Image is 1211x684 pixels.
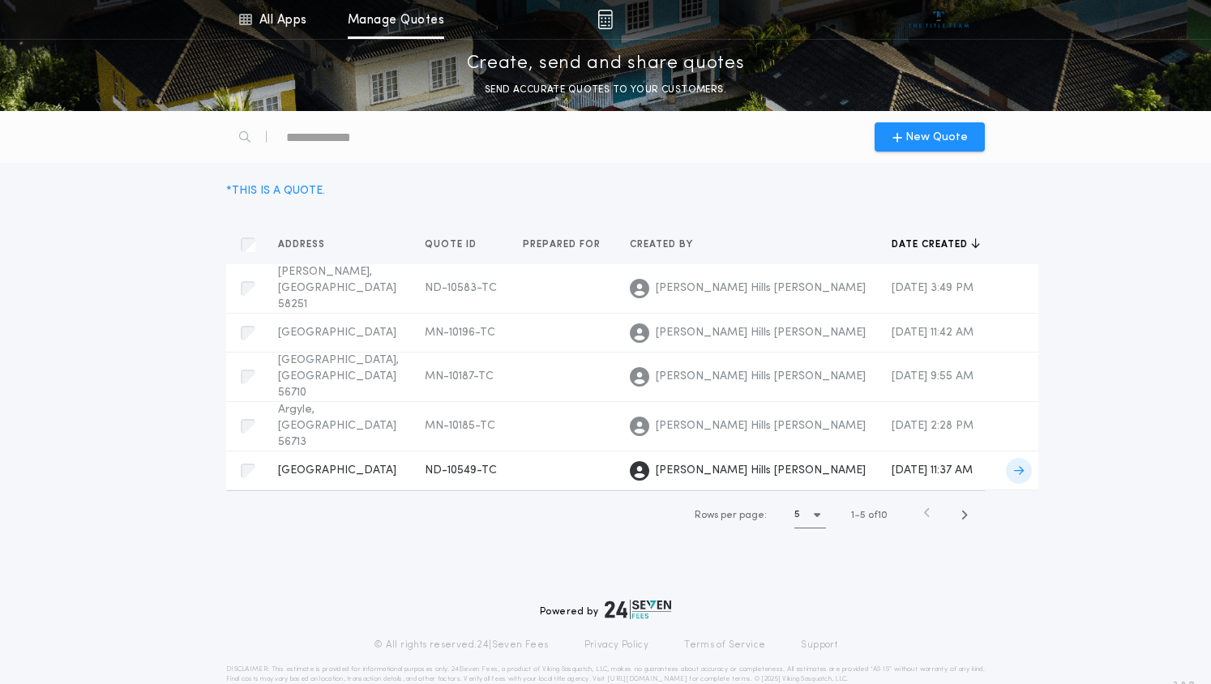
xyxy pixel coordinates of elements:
span: [GEOGRAPHIC_DATA] [278,327,396,339]
button: 5 [794,502,826,528]
span: Date created [892,238,971,251]
span: 1 [851,511,854,520]
span: Prepared for [523,238,604,251]
div: Powered by [540,600,671,619]
span: [GEOGRAPHIC_DATA], [GEOGRAPHIC_DATA] 56710 [278,354,399,399]
span: Address [278,238,328,251]
p: © All rights reserved. 24|Seven Fees [374,639,549,652]
a: Terms of Service [684,639,765,652]
p: Create, send and share quotes [467,51,745,77]
button: Created by [630,237,705,253]
button: Address [278,237,337,253]
span: [PERSON_NAME] Hills [PERSON_NAME] [656,280,866,297]
a: [URL][DOMAIN_NAME] [607,676,687,682]
span: [DATE] 2:28 PM [892,420,974,432]
span: of 10 [868,508,888,523]
span: ND-10583-TC [425,282,497,294]
button: Date created [892,237,980,253]
span: [PERSON_NAME] Hills [PERSON_NAME] [656,418,866,434]
div: * THIS IS A QUOTE. [226,182,325,199]
span: MN-10185-TC [425,420,495,432]
span: 5 [860,511,866,520]
span: Quote ID [425,238,480,251]
a: Support [801,639,837,652]
span: Argyle, [GEOGRAPHIC_DATA] 56713 [278,404,396,448]
p: DISCLAIMER: This estimate is provided for informational purposes only. 24|Seven Fees, a product o... [226,665,985,684]
span: [DATE] 11:42 AM [892,327,974,339]
span: [PERSON_NAME] Hills [PERSON_NAME] [656,325,866,341]
img: logo [605,600,671,619]
span: Created by [630,238,696,251]
span: [DATE] 9:55 AM [892,370,974,383]
button: New Quote [875,122,985,152]
span: [PERSON_NAME] Hills [PERSON_NAME] [656,463,866,479]
img: vs-icon [909,11,969,28]
span: Rows per page: [695,511,767,520]
span: [DATE] 3:49 PM [892,282,974,294]
span: MN-10196-TC [425,327,495,339]
span: [PERSON_NAME] Hills [PERSON_NAME] [656,369,866,385]
a: Privacy Policy [584,639,649,652]
span: [DATE] 11:37 AM [892,464,973,477]
button: Quote ID [425,237,489,253]
span: [GEOGRAPHIC_DATA] [278,464,396,477]
img: img [597,10,613,29]
p: SEND ACCURATE QUOTES TO YOUR CUSTOMERS. [485,82,726,98]
h1: 5 [794,507,800,523]
span: New Quote [905,129,968,146]
span: MN-10187-TC [425,370,494,383]
span: ND-10549-TC [425,464,497,477]
span: [PERSON_NAME], [GEOGRAPHIC_DATA] 58251 [278,266,396,310]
